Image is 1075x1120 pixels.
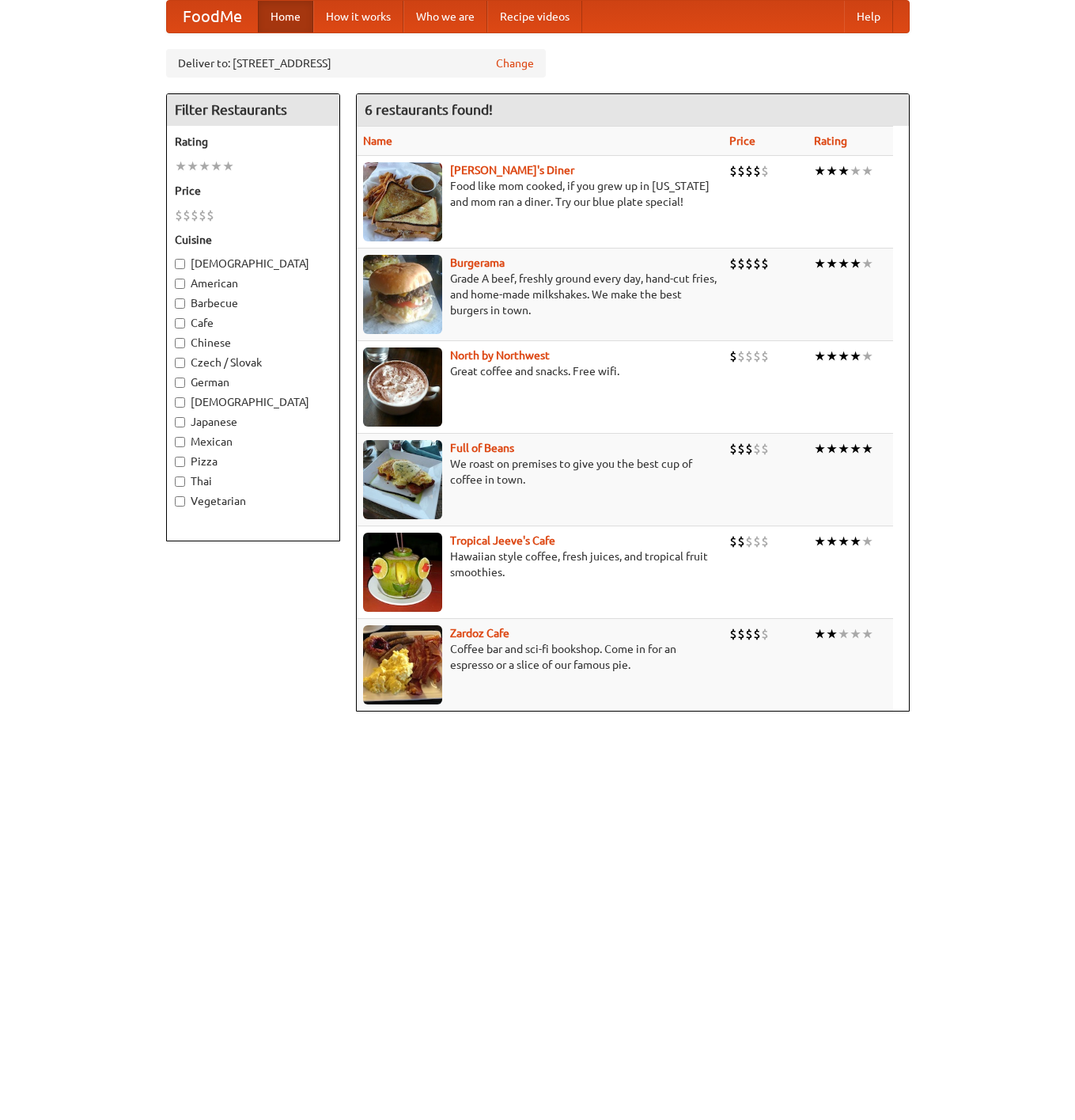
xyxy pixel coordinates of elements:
[403,1,487,32] a: Who we are
[844,1,893,32] a: Help
[175,496,185,507] input: Vegetarian
[450,164,574,177] a: [PERSON_NAME]'s Diner
[761,162,769,180] li: $
[814,162,826,180] li: ★
[745,255,753,272] li: $
[753,162,761,180] li: $
[850,255,861,272] li: ★
[737,347,745,365] li: $
[363,255,442,334] img: burgerama.jpg
[450,627,509,640] b: Zardoz Cafe
[826,347,838,365] li: ★
[363,549,717,580] p: Hawaiian style coffee, fresh juices, and tropical fruit smoothies.
[363,625,442,704] img: zardoz.jpg
[861,347,873,365] li: ★
[166,49,546,78] div: Deliver to: [STREET_ADDRESS]
[814,440,826,457] li: ★
[761,440,769,457] li: $
[850,533,861,550] li: ★
[175,315,331,331] label: Cafe
[814,347,826,365] li: ★
[175,298,185,309] input: Barbecue
[737,162,745,180] li: $
[826,625,838,643] li: ★
[850,440,861,457] li: ★
[861,255,873,272] li: ★
[737,533,745,550] li: $
[199,158,210,175] li: ★
[363,363,717,379] p: Great coffee and snacks. Free wifi.
[175,318,185,328] input: Cafe
[175,417,185,427] input: Japanese
[187,158,199,175] li: ★
[210,158,222,175] li: ★
[313,1,403,32] a: How it works
[175,355,331,370] label: Czech / Slovak
[199,207,206,224] li: $
[175,207,183,224] li: $
[838,533,850,550] li: ★
[737,625,745,643] li: $
[183,207,191,224] li: $
[175,434,331,450] label: Mexican
[175,476,185,487] input: Thai
[175,295,331,311] label: Barbecue
[729,347,737,365] li: $
[175,394,331,410] label: [DEMOGRAPHIC_DATA]
[175,473,331,489] label: Thai
[826,162,838,180] li: ★
[450,534,555,547] b: Tropical Jeeve's Cafe
[745,440,753,457] li: $
[729,162,737,180] li: $
[814,255,826,272] li: ★
[363,135,392,147] a: Name
[861,533,873,550] li: ★
[450,349,550,362] a: North by Northwest
[814,135,847,147] a: Rating
[753,533,761,550] li: $
[850,162,861,180] li: ★
[861,440,873,457] li: ★
[737,440,745,457] li: $
[222,158,234,175] li: ★
[729,255,737,272] li: $
[363,178,717,210] p: Food like mom cooked, if you grew up in [US_STATE] and mom ran a diner. Try our blue plate special!
[363,440,442,519] img: beans.jpg
[175,259,185,269] input: [DEMOGRAPHIC_DATA]
[175,457,185,467] input: Pizza
[826,255,838,272] li: ★
[167,1,258,32] a: FoodMe
[450,256,505,269] a: Burgerama
[175,437,185,447] input: Mexican
[175,374,331,390] label: German
[175,338,185,348] input: Chinese
[745,533,753,550] li: $
[175,134,331,150] h5: Rating
[175,335,331,351] label: Chinese
[753,347,761,365] li: $
[363,456,717,488] p: We roast on premises to give you the best cup of coffee in town.
[729,440,737,457] li: $
[175,256,331,271] label: [DEMOGRAPHIC_DATA]
[496,55,534,71] a: Change
[761,533,769,550] li: $
[826,440,838,457] li: ★
[838,625,850,643] li: ★
[175,397,185,408] input: [DEMOGRAPHIC_DATA]
[753,625,761,643] li: $
[450,442,514,454] a: Full of Beans
[861,625,873,643] li: ★
[175,454,331,469] label: Pizza
[363,641,717,673] p: Coffee bar and sci-fi bookshop. Come in for an espresso or a slice of our famous pie.
[814,533,826,550] li: ★
[826,533,838,550] li: ★
[729,135,755,147] a: Price
[729,625,737,643] li: $
[729,533,737,550] li: $
[745,162,753,180] li: $
[175,275,331,291] label: American
[175,414,331,430] label: Japanese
